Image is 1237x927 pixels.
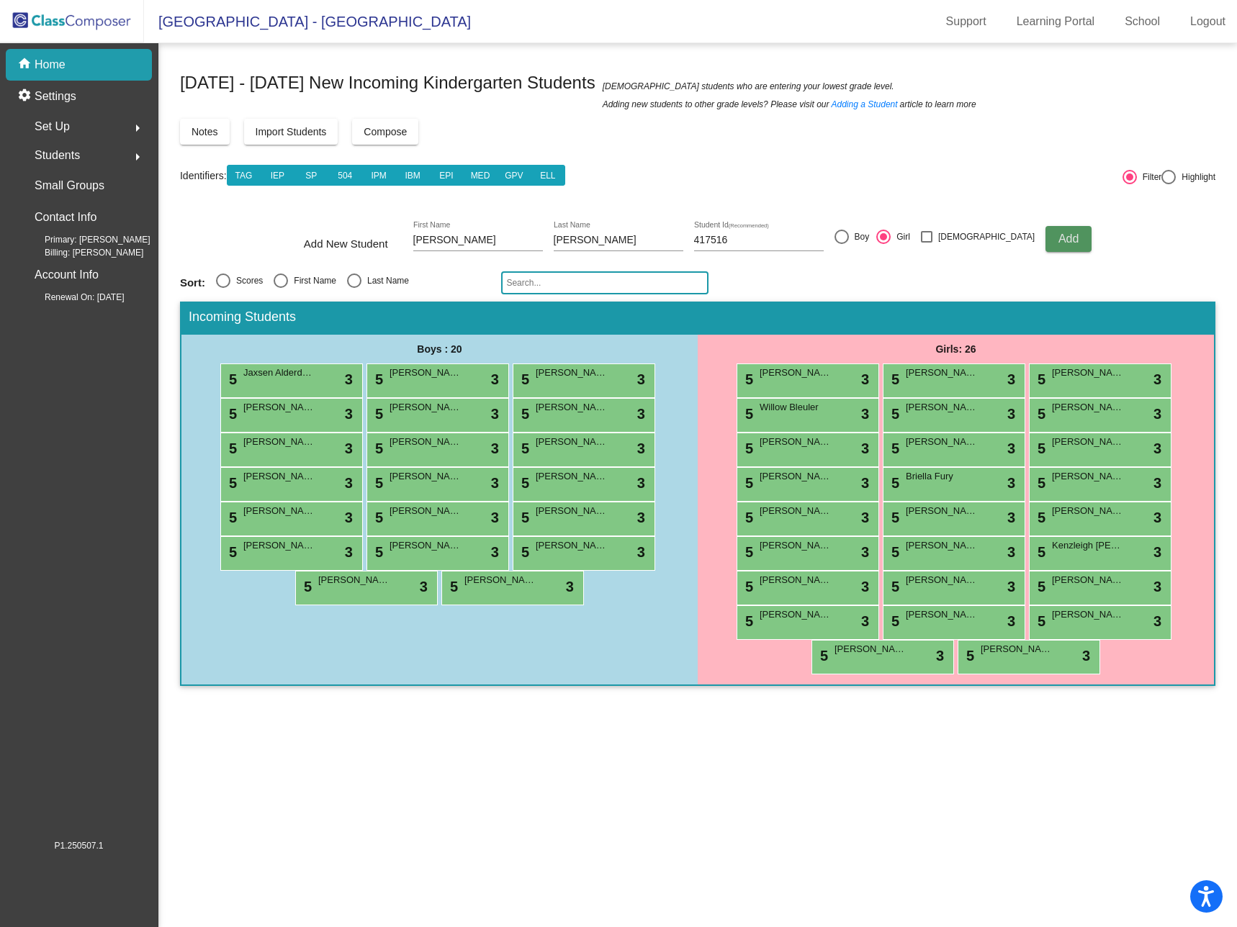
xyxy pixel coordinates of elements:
[536,469,608,484] span: [PERSON_NAME]
[446,579,458,594] span: 5
[888,510,899,525] span: 5
[760,607,832,622] span: [PERSON_NAME]
[637,438,645,459] span: 3
[760,435,832,449] span: [PERSON_NAME]
[1082,645,1090,666] span: 3
[906,469,978,484] span: Briella Fury
[318,573,390,587] span: [PERSON_NAME]
[372,544,383,560] span: 5
[861,472,869,494] span: 3
[536,504,608,518] span: [PERSON_NAME]
[637,507,645,528] span: 3
[518,510,529,525] span: 5
[304,235,402,253] span: Add New Student
[225,544,237,560] span: 5
[906,573,978,587] span: [PERSON_NAME]
[1153,541,1161,563] span: 3
[861,541,869,563] span: 3
[760,366,832,380] span: [PERSON_NAME]
[1052,573,1124,587] span: [PERSON_NAME]
[395,165,430,186] button: IBM
[742,579,753,594] span: 5
[760,538,832,553] span: [PERSON_NAME]
[225,510,237,525] span: 5
[536,400,608,415] span: [PERSON_NAME]
[345,403,353,425] span: 3
[742,371,753,387] span: 5
[1034,440,1045,456] span: 5
[1007,541,1015,563] span: 3
[518,440,529,456] span: 5
[1153,507,1161,528] span: 3
[491,403,499,425] span: 3
[861,576,869,597] span: 3
[536,538,608,553] span: [PERSON_NAME]
[390,435,462,449] span: [PERSON_NAME]
[760,400,832,415] span: Willow Bleuler
[861,610,869,632] span: 3
[1007,507,1015,528] span: 3
[1153,576,1161,597] span: 3
[352,119,418,145] button: Compose
[372,510,383,525] span: 5
[372,406,383,422] span: 5
[742,544,753,560] span: 5
[390,400,462,415] span: [PERSON_NAME]
[1052,469,1124,484] span: [PERSON_NAME]
[637,472,645,494] span: 3
[832,97,898,112] a: Adding a Student
[17,56,35,73] mat-icon: home
[861,438,869,459] span: 3
[244,119,338,145] button: Import Students
[1034,475,1045,491] span: 5
[817,648,828,664] span: 5
[463,165,498,186] button: MED
[1034,406,1045,422] span: 5
[413,235,543,246] input: First Name
[1153,403,1161,425] span: 3
[227,165,261,186] button: TAG
[936,645,944,666] span: 3
[603,79,894,94] span: [DEMOGRAPHIC_DATA] students who are entering your lowest grade level.
[963,648,974,664] span: 5
[361,274,409,287] div: Last Name
[935,10,998,33] a: Support
[180,170,227,181] a: Identifiers:
[742,475,753,491] span: 5
[760,469,832,484] span: [PERSON_NAME]
[1052,538,1124,553] span: Kenzleigh [PERSON_NAME]
[742,440,753,456] span: 5
[906,504,978,518] span: [PERSON_NAME]
[22,291,124,304] span: Renewal On: [DATE]
[420,576,428,597] span: 3
[518,475,529,491] span: 5
[35,176,104,196] p: Small Groups
[518,544,529,560] span: 5
[1034,579,1045,594] span: 5
[429,165,464,186] button: EPI
[22,233,150,246] span: Primary: [PERSON_NAME]
[888,544,899,560] span: 5
[180,273,490,292] mat-radio-group: Select an option
[849,230,870,243] div: Boy
[1052,504,1124,518] span: [PERSON_NAME] [PERSON_NAME]
[180,71,595,94] span: [DATE] - [DATE] New Incoming Kindergarten Students
[243,400,315,415] span: [PERSON_NAME]
[243,538,315,553] span: [PERSON_NAME]
[17,88,35,105] mat-icon: settings
[372,475,383,491] span: 5
[1153,438,1161,459] span: 3
[1137,171,1162,184] div: Filter
[835,642,907,656] span: [PERSON_NAME]
[906,435,978,449] span: [PERSON_NAME]
[300,579,312,594] span: 5
[891,230,910,243] div: Girl
[861,507,869,528] span: 3
[1052,400,1124,415] span: [PERSON_NAME]
[491,541,499,563] span: 3
[129,119,146,137] mat-icon: arrow_right
[225,475,237,491] span: 5
[1007,403,1015,425] span: 3
[225,440,237,456] span: 5
[189,309,296,325] span: Incoming Students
